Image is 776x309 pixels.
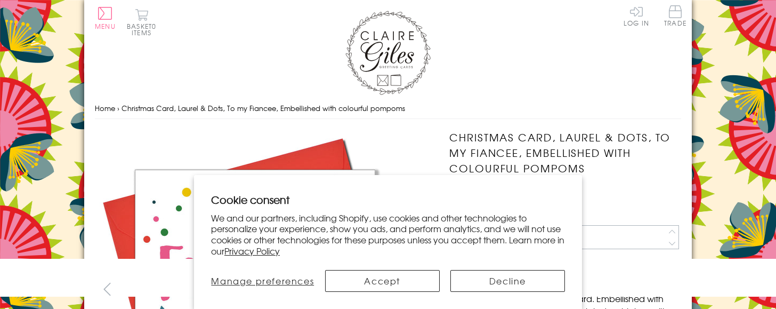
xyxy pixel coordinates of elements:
p: We and our partners, including Shopify, use cookies and other technologies to personalize your ex... [211,212,565,257]
span: Manage preferences [211,274,314,287]
button: Manage preferences [211,270,314,292]
a: Log In [624,5,649,26]
span: Christmas Card, Laurel & Dots, To my Fiancee, Embellished with colourful pompoms [122,103,405,113]
span: › [117,103,119,113]
span: Menu [95,21,116,31]
span: 0 items [132,21,156,37]
h1: Christmas Card, Laurel & Dots, To my Fiancee, Embellished with colourful pompoms [449,130,681,176]
a: Trade [664,5,686,28]
nav: breadcrumbs [95,98,681,120]
h2: Cookie consent [211,192,565,207]
button: prev [95,277,119,301]
a: Privacy Policy [224,244,280,257]
a: Home [95,103,115,113]
button: Basket0 items [127,9,156,36]
img: Claire Giles Greetings Cards [345,11,431,95]
button: Menu [95,7,116,29]
button: Decline [450,270,565,292]
span: Trade [664,5,686,26]
button: Accept [325,270,440,292]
